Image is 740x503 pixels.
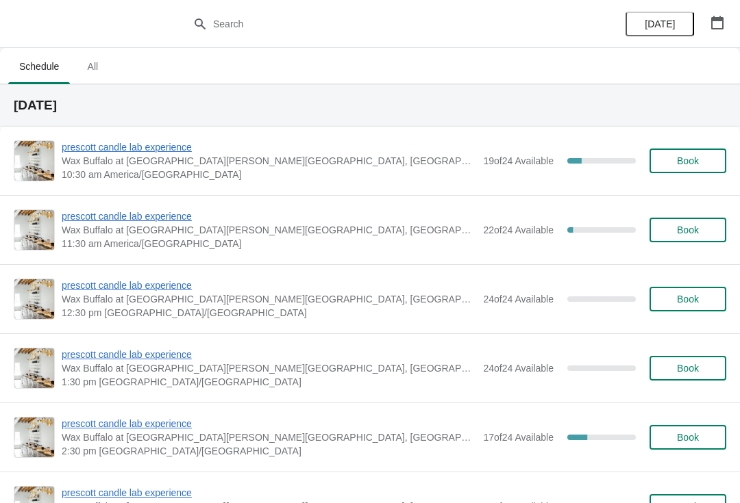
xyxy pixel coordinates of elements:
span: 19 of 24 Available [483,155,554,166]
button: Book [650,425,726,450]
img: prescott candle lab experience | Wax Buffalo at Prescott, Prescott Avenue, Lincoln, NE, USA | 11:... [14,210,54,250]
button: [DATE] [626,12,694,36]
span: 17 of 24 Available [483,432,554,443]
span: Wax Buffalo at [GEOGRAPHIC_DATA][PERSON_NAME][GEOGRAPHIC_DATA], [GEOGRAPHIC_DATA], [GEOGRAPHIC_DA... [62,292,476,306]
span: 22 of 24 Available [483,224,554,235]
span: Book [677,155,699,166]
span: Wax Buffalo at [GEOGRAPHIC_DATA][PERSON_NAME][GEOGRAPHIC_DATA], [GEOGRAPHIC_DATA], [GEOGRAPHIC_DA... [62,361,476,375]
h2: [DATE] [14,99,726,112]
span: prescott candle lab experience [62,486,476,500]
span: prescott candle lab experience [62,209,476,223]
span: All [75,54,110,79]
span: 12:30 pm [GEOGRAPHIC_DATA]/[GEOGRAPHIC_DATA] [62,306,476,320]
button: Book [650,287,726,311]
span: 24 of 24 Available [483,294,554,305]
button: Book [650,218,726,242]
span: Schedule [8,54,70,79]
img: prescott candle lab experience | Wax Buffalo at Prescott, Prescott Avenue, Lincoln, NE, USA | 12:... [14,279,54,319]
button: Book [650,356,726,381]
span: Wax Buffalo at [GEOGRAPHIC_DATA][PERSON_NAME][GEOGRAPHIC_DATA], [GEOGRAPHIC_DATA], [GEOGRAPHIC_DA... [62,154,476,168]
span: 24 of 24 Available [483,363,554,374]
span: 11:30 am America/[GEOGRAPHIC_DATA] [62,237,476,250]
span: 2:30 pm [GEOGRAPHIC_DATA]/[GEOGRAPHIC_DATA] [62,444,476,458]
input: Search [212,12,555,36]
span: Wax Buffalo at [GEOGRAPHIC_DATA][PERSON_NAME][GEOGRAPHIC_DATA], [GEOGRAPHIC_DATA], [GEOGRAPHIC_DA... [62,223,476,237]
span: prescott candle lab experience [62,279,476,292]
span: prescott candle lab experience [62,417,476,430]
span: Wax Buffalo at [GEOGRAPHIC_DATA][PERSON_NAME][GEOGRAPHIC_DATA], [GEOGRAPHIC_DATA], [GEOGRAPHIC_DA... [62,430,476,444]
img: prescott candle lab experience | Wax Buffalo at Prescott, Prescott Avenue, Lincoln, NE, USA | 2:3... [14,417,54,457]
img: prescott candle lab experience | Wax Buffalo at Prescott, Prescott Avenue, Lincoln, NE, USA | 10:... [14,141,54,181]
span: Book [677,363,699,374]
span: Book [677,294,699,305]
span: Book [677,432,699,443]
span: 1:30 pm [GEOGRAPHIC_DATA]/[GEOGRAPHIC_DATA] [62,375,476,389]
span: [DATE] [645,18,675,29]
button: Book [650,149,726,173]
span: 10:30 am America/[GEOGRAPHIC_DATA] [62,168,476,181]
img: prescott candle lab experience | Wax Buffalo at Prescott, Prescott Avenue, Lincoln, NE, USA | 1:3... [14,348,54,388]
span: Book [677,224,699,235]
span: prescott candle lab experience [62,140,476,154]
span: prescott candle lab experience [62,348,476,361]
